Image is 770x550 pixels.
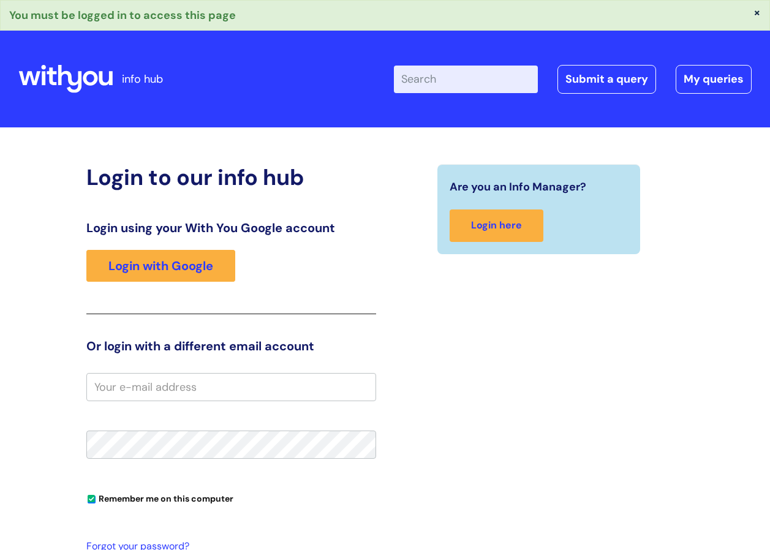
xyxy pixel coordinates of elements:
[86,488,376,508] div: You can uncheck this option if you're logging in from a shared device
[86,250,235,282] a: Login with Google
[557,65,656,93] a: Submit a query
[394,66,538,92] input: Search
[86,373,376,401] input: Your e-mail address
[86,339,376,353] h3: Or login with a different email account
[86,164,376,190] h2: Login to our info hub
[450,177,586,197] span: Are you an Info Manager?
[88,495,96,503] input: Remember me on this computer
[753,7,761,18] button: ×
[86,491,233,504] label: Remember me on this computer
[86,220,376,235] h3: Login using your With You Google account
[450,209,543,242] a: Login here
[122,69,163,89] p: info hub
[676,65,752,93] a: My queries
